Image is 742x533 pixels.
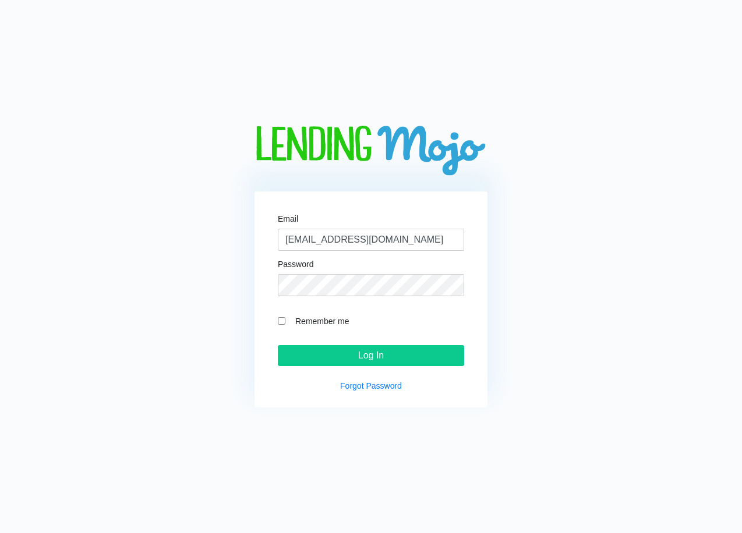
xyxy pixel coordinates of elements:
label: Email [278,215,298,223]
label: Remember me [289,314,464,328]
img: logo-big.png [255,126,487,177]
a: Forgot Password [340,381,402,390]
label: Password [278,260,313,268]
input: Log In [278,345,464,366]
